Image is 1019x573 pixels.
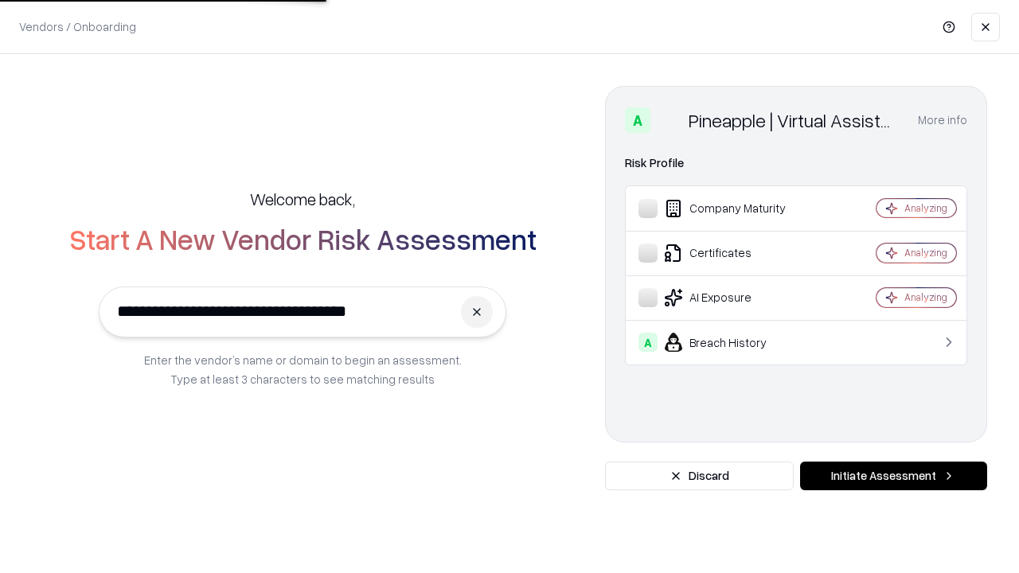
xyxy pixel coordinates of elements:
[625,154,967,173] div: Risk Profile
[638,199,829,218] div: Company Maturity
[904,201,947,215] div: Analyzing
[689,107,899,133] div: Pineapple | Virtual Assistant Agency
[904,290,947,304] div: Analyzing
[638,288,829,307] div: AI Exposure
[625,107,650,133] div: A
[69,223,537,255] h2: Start A New Vendor Risk Assessment
[638,333,829,352] div: Breach History
[605,462,794,490] button: Discard
[904,246,947,259] div: Analyzing
[800,462,987,490] button: Initiate Assessment
[144,350,462,388] p: Enter the vendor’s name or domain to begin an assessment. Type at least 3 characters to see match...
[657,107,682,133] img: Pineapple | Virtual Assistant Agency
[19,18,136,35] p: Vendors / Onboarding
[918,106,967,134] button: More info
[250,188,355,210] h5: Welcome back,
[638,244,829,263] div: Certificates
[638,333,658,352] div: A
